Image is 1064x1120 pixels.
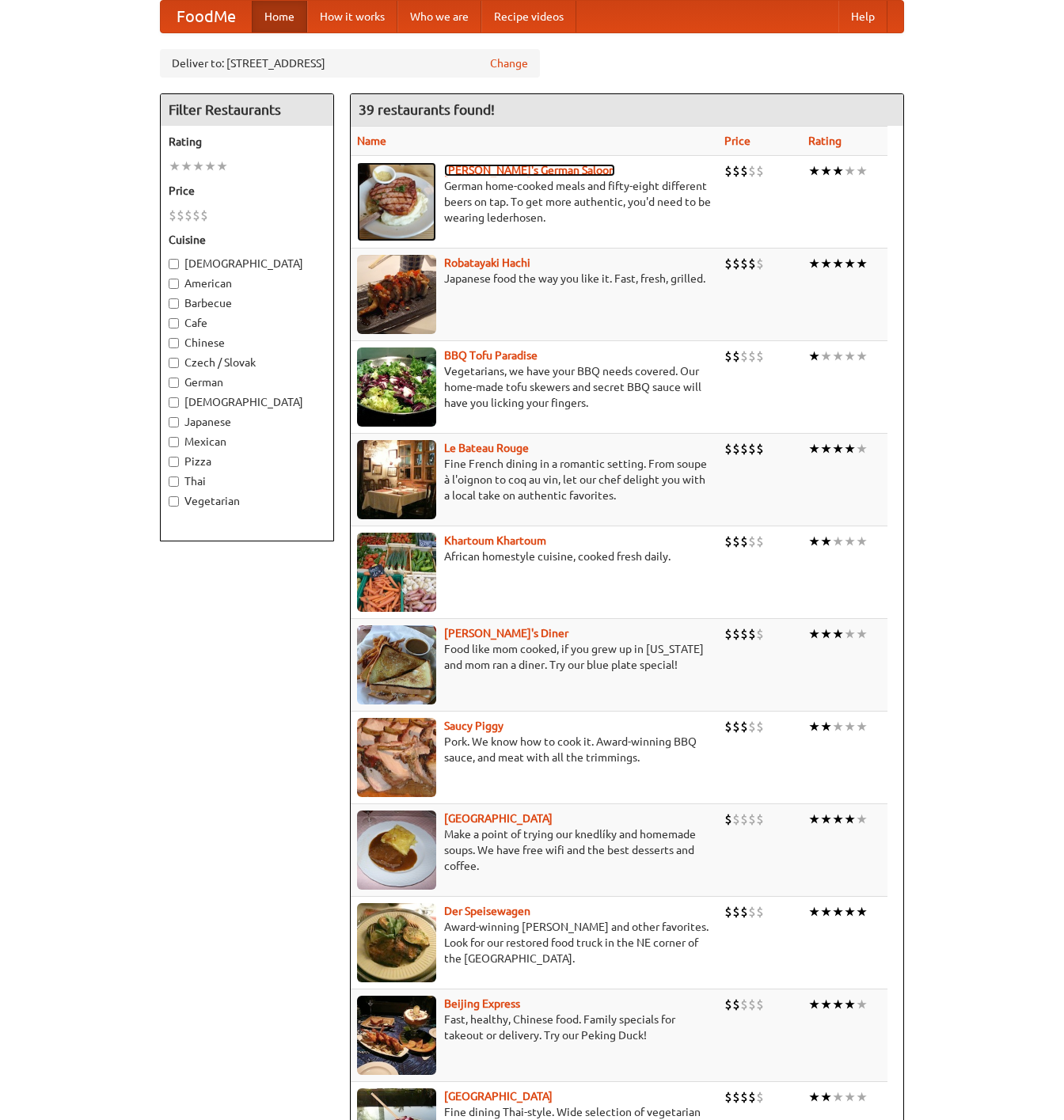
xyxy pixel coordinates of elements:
li: $ [200,207,208,224]
li: $ [724,162,732,180]
li: $ [756,347,764,365]
li: $ [724,347,732,365]
li: ★ [856,255,868,272]
h4: Filter Restaurants [161,94,333,126]
li: ★ [820,533,832,550]
li: ★ [856,440,868,457]
p: Fine French dining in a romantic setting. From soupe à l'oignon to coq au vin, let our chef delig... [357,456,712,503]
li: $ [756,162,764,180]
li: ★ [820,718,832,735]
a: Price [724,135,750,147]
label: [DEMOGRAPHIC_DATA] [169,394,325,410]
input: Czech / Slovak [169,358,179,368]
img: robatayaki.jpg [357,255,436,334]
img: sallys.jpg [357,625,436,704]
li: ★ [820,440,832,457]
li: $ [756,718,764,735]
h5: Price [169,183,325,199]
a: Khartoum Khartoum [444,534,546,547]
a: [PERSON_NAME]'s German Saloon [444,164,615,177]
li: ★ [844,625,856,643]
li: ★ [832,162,844,180]
li: ★ [180,158,192,175]
p: German home-cooked meals and fifty-eight different beers on tap. To get more authentic, you'd nee... [357,178,712,226]
div: Deliver to: [STREET_ADDRESS] [160,49,540,78]
a: Recipe videos [481,1,576,32]
a: Robatayaki Hachi [444,256,530,269]
input: Barbecue [169,298,179,309]
li: ★ [832,255,844,272]
li: ★ [856,625,868,643]
a: Home [252,1,307,32]
li: ★ [844,811,856,828]
li: $ [724,255,732,272]
li: $ [732,347,740,365]
a: [GEOGRAPHIC_DATA] [444,812,553,825]
li: ★ [820,162,832,180]
li: ★ [832,1088,844,1106]
li: $ [740,255,748,272]
p: Fast, healthy, Chinese food. Family specials for takeout or delivery. Try our Peking Duck! [357,1012,712,1043]
li: $ [732,718,740,735]
li: $ [748,162,756,180]
li: $ [748,1088,756,1106]
li: $ [724,903,732,921]
li: $ [732,255,740,272]
li: $ [748,811,756,828]
li: ★ [808,255,820,272]
li: ★ [844,255,856,272]
li: $ [724,440,732,457]
li: ★ [820,996,832,1013]
li: $ [748,347,756,365]
li: ★ [832,533,844,550]
li: ★ [808,533,820,550]
li: $ [740,718,748,735]
li: $ [732,903,740,921]
img: bateaurouge.jpg [357,440,436,519]
li: $ [724,1088,732,1106]
li: $ [169,207,177,224]
li: ★ [844,347,856,365]
li: $ [756,903,764,921]
li: ★ [856,533,868,550]
a: Beijing Express [444,997,520,1010]
li: $ [748,996,756,1013]
li: $ [740,811,748,828]
li: $ [740,440,748,457]
li: ★ [844,1088,856,1106]
p: Food like mom cooked, if you grew up in [US_STATE] and mom ran a diner. Try our blue plate special! [357,641,712,673]
li: ★ [820,811,832,828]
li: $ [740,347,748,365]
img: beijing.jpg [357,996,436,1075]
a: Help [838,1,887,32]
a: [PERSON_NAME]'s Diner [444,627,568,640]
li: $ [724,533,732,550]
label: German [169,374,325,390]
li: $ [732,440,740,457]
li: $ [748,533,756,550]
label: Barbecue [169,295,325,311]
a: Der Speisewagen [444,905,530,917]
li: $ [748,625,756,643]
li: $ [740,162,748,180]
input: Vegetarian [169,496,179,507]
input: American [169,279,179,289]
li: ★ [856,903,868,921]
li: $ [756,255,764,272]
a: How it works [307,1,397,32]
li: ★ [832,996,844,1013]
li: $ [756,1088,764,1106]
p: Vegetarians, we have your BBQ needs covered. Our home-made tofu skewers and secret BBQ sauce will... [357,363,712,411]
input: Mexican [169,437,179,447]
a: FoodMe [161,1,252,32]
li: $ [756,625,764,643]
li: ★ [844,903,856,921]
li: $ [740,533,748,550]
a: Saucy Piggy [444,719,503,732]
li: $ [748,718,756,735]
